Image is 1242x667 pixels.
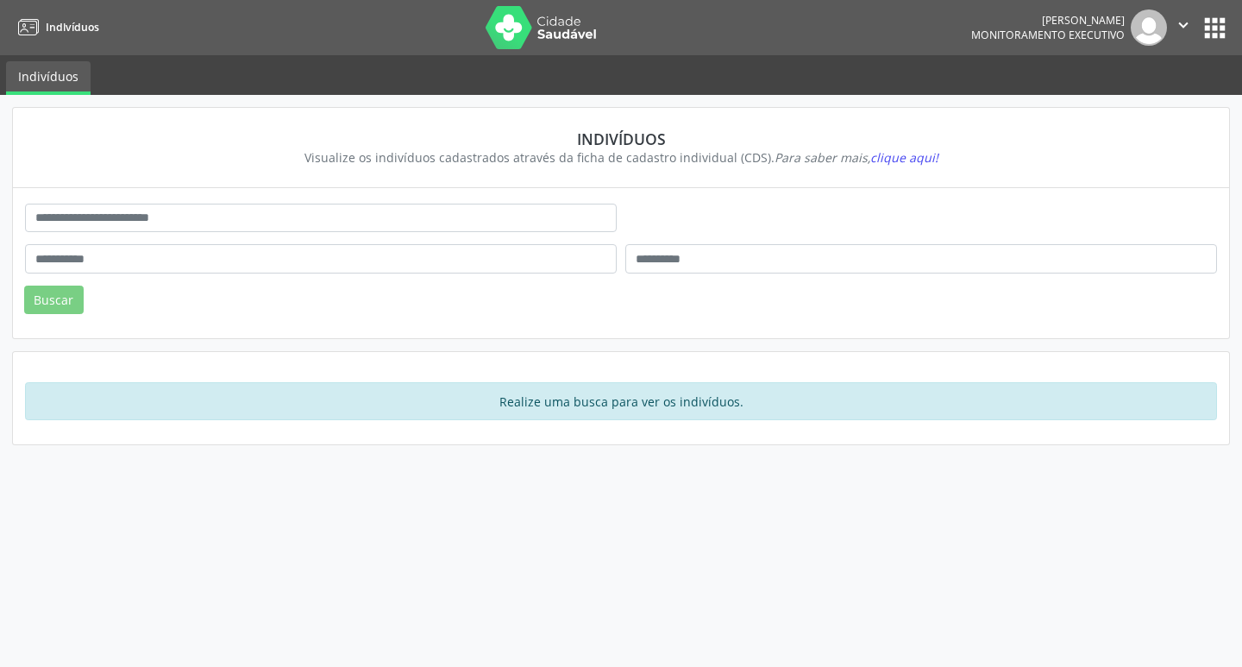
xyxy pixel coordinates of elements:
a: Indivíduos [6,61,91,95]
i: Para saber mais, [775,149,938,166]
button:  [1167,9,1200,46]
a: Indivíduos [12,13,99,41]
button: Buscar [24,286,84,315]
span: Indivíduos [46,20,99,35]
div: [PERSON_NAME] [971,13,1125,28]
span: Monitoramento Executivo [971,28,1125,42]
img: img [1131,9,1167,46]
button: apps [1200,13,1230,43]
span: clique aqui! [870,149,938,166]
i:  [1174,16,1193,35]
div: Indivíduos [37,129,1205,148]
div: Realize uma busca para ver os indivíduos. [25,382,1217,420]
div: Visualize os indivíduos cadastrados através da ficha de cadastro individual (CDS). [37,148,1205,167]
